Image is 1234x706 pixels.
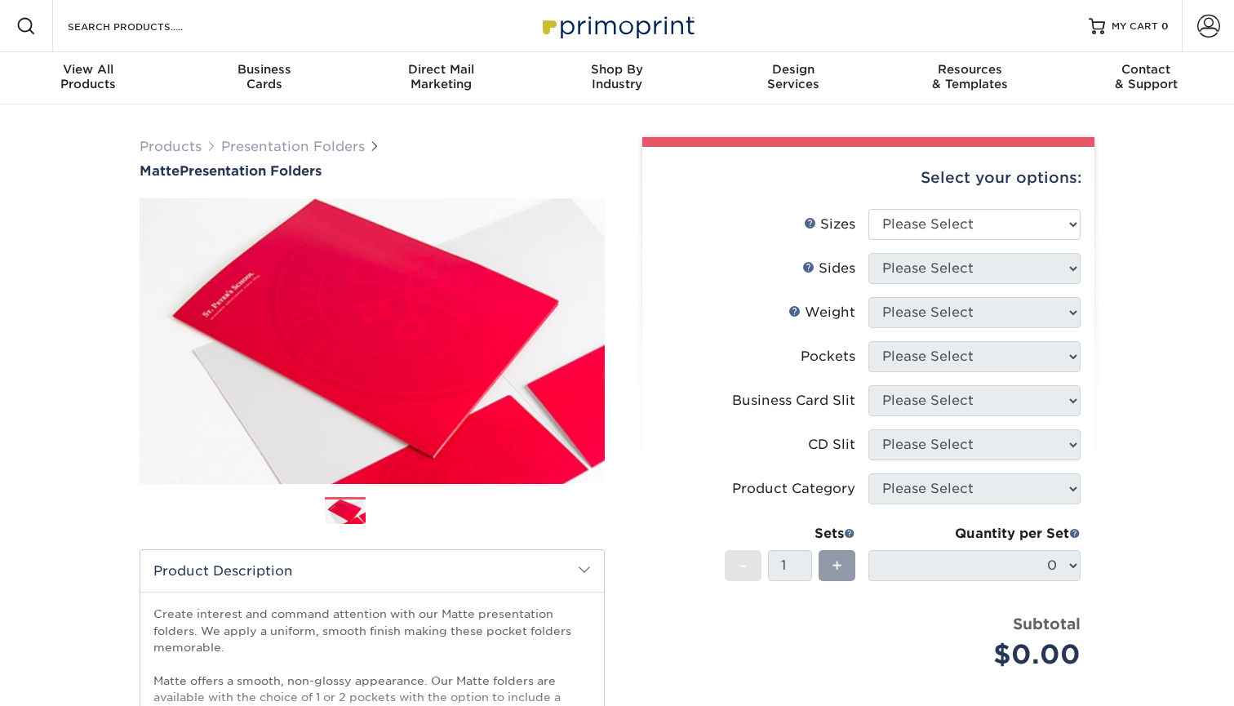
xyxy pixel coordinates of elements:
[535,8,699,43] img: Primoprint
[353,52,529,104] a: Direct MailMarketing
[325,498,366,526] img: Presentation Folders 01
[380,491,420,531] img: Presentation Folders 02
[1058,62,1234,91] div: & Support
[808,435,855,455] div: CD Slit
[739,553,747,578] span: -
[732,391,855,411] div: Business Card Slit
[788,303,855,322] div: Weight
[804,215,855,234] div: Sizes
[353,62,529,91] div: Marketing
[529,52,705,104] a: Shop ByIndustry
[881,62,1058,77] span: Resources
[725,524,855,544] div: Sets
[176,62,353,77] span: Business
[140,180,605,502] img: Matte 01
[881,52,1058,104] a: Resources& Templates
[176,52,353,104] a: BusinessCards
[1112,20,1158,33] span: MY CART
[140,163,180,179] span: Matte
[1058,62,1234,77] span: Contact
[140,163,605,179] a: MattePresentation Folders
[655,147,1081,209] div: Select your options:
[529,62,705,77] span: Shop By
[140,139,202,154] a: Products
[140,550,604,592] h2: Product Description
[1058,52,1234,104] a: Contact& Support
[705,62,881,91] div: Services
[1013,615,1081,633] strong: Subtotal
[881,635,1081,674] div: $0.00
[868,524,1081,544] div: Quantity per Set
[801,347,855,366] div: Pockets
[353,62,529,77] span: Direct Mail
[529,62,705,91] div: Industry
[705,62,881,77] span: Design
[176,62,353,91] div: Cards
[881,62,1058,91] div: & Templates
[140,163,605,179] h1: Presentation Folders
[832,553,842,578] span: +
[705,52,881,104] a: DesignServices
[221,139,365,154] a: Presentation Folders
[802,259,855,278] div: Sides
[66,16,225,36] input: SEARCH PRODUCTS.....
[732,479,855,499] div: Product Category
[1161,20,1169,32] span: 0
